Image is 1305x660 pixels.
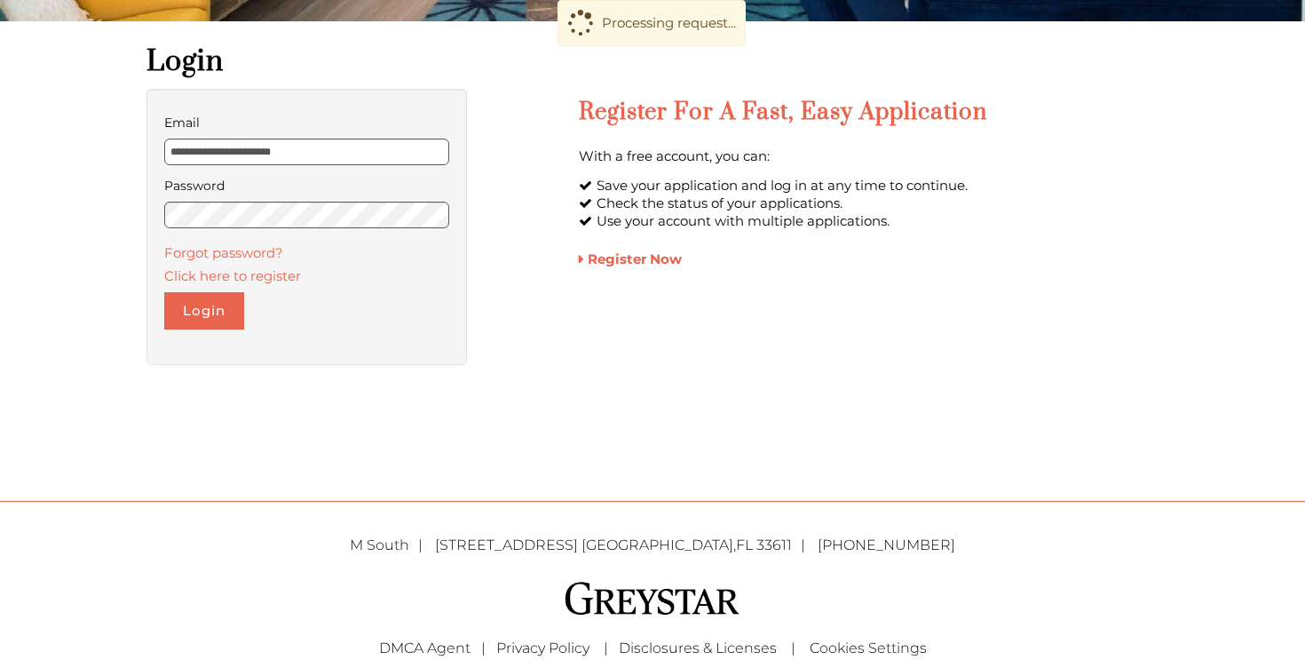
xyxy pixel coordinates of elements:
a: Forgot password? [164,244,283,261]
span: , [435,537,814,553]
a: Cookies Settings [810,640,927,656]
li: Use your account with multiple applications. [579,212,1159,230]
a: M South [STREET_ADDRESS] [GEOGRAPHIC_DATA],FL 33611 [350,537,814,553]
a: Click here to register [164,267,301,284]
span: 33611 [756,537,792,553]
span: [STREET_ADDRESS] [435,537,578,553]
span: [GEOGRAPHIC_DATA] [581,537,733,553]
span: | [604,640,608,656]
img: Greystar logo and Greystar website [564,579,741,617]
a: [PHONE_NUMBER] [818,537,955,553]
span: Processing request... [602,14,736,31]
a: Greystar Privacy Policy [496,640,589,656]
input: password [164,202,449,228]
button: Login [164,292,244,330]
p: With a free account, you can: [579,145,1159,168]
span: FL [736,537,753,553]
a: Register Now [579,250,682,267]
span: | [481,640,486,656]
span: | [791,640,795,656]
a: Disclosures & Licenses [619,640,777,656]
li: Check the status of your applications. [579,195,1159,212]
h2: Register for a Fast, Easy Application [579,98,1159,127]
li: Save your application and log in at any time to continue. [579,177,1159,195]
span: M South [350,537,431,553]
input: email [164,139,449,165]
h1: Login [146,44,1159,80]
a: Greystar DMCA Agent [379,640,471,656]
label: Email [164,111,449,134]
label: Password [164,174,449,197]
